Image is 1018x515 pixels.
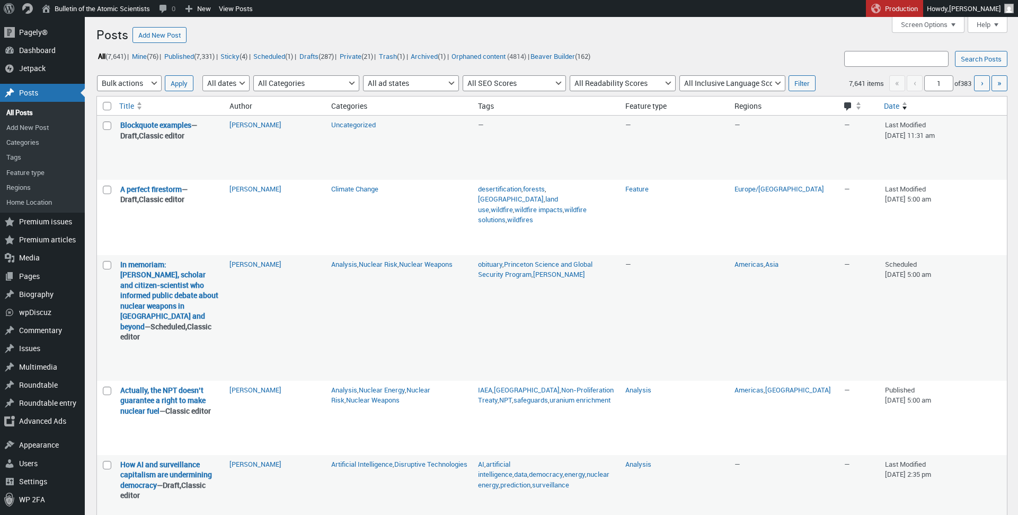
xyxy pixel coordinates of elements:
[844,459,850,469] span: —
[880,180,1007,255] td: Last Modified [DATE] 5:00 am
[96,49,592,63] ul: |
[844,184,850,194] span: —
[326,97,473,116] th: Categories
[981,77,984,89] span: ›
[252,50,295,62] a: Scheduled(1)
[229,459,281,469] a: [PERSON_NAME]
[399,259,453,269] a: Nuclear Weapons
[229,259,281,269] a: [PERSON_NAME]
[529,469,563,479] a: democracy
[438,51,446,61] span: (1)
[224,97,326,116] th: Author
[514,395,548,405] a: safeguards
[331,459,393,469] a: Artificial Intelligence
[880,381,1007,455] td: Published [DATE] 5:00 am
[115,97,224,116] a: Title Sort ascending.
[450,50,507,62] a: Orphaned content
[326,255,473,381] td: , ,
[843,102,853,112] span: Comments
[359,385,405,395] a: Nuclear Energy
[734,120,740,129] span: —
[194,51,215,61] span: (7,331)
[478,385,492,395] a: IAEA
[734,259,764,269] a: Americas
[765,259,778,269] a: Asia
[839,97,880,116] a: Comments Sort ascending.
[331,385,430,405] a: Nuclear Risk
[529,50,592,62] a: Beaver Builder(162)
[880,97,1007,116] a: Date
[478,385,614,405] a: Non-Proliferation Treaty
[130,50,160,62] a: Mine(76)
[119,101,134,111] span: Title
[397,51,405,61] span: (1)
[620,97,729,116] th: Feature type
[229,120,281,129] a: [PERSON_NAME]
[478,194,558,214] a: land use
[884,101,899,111] span: Date
[298,50,335,62] a: Drafts(287)
[625,184,649,194] a: Feature
[478,259,502,269] a: obituary
[219,50,249,62] a: Sticky(4)
[625,120,631,129] span: —
[120,385,219,416] strong: —
[844,120,850,129] span: —
[331,120,376,129] a: Uncategorized
[523,184,545,194] a: forests
[331,259,357,269] a: Analysis
[478,469,609,490] a: nuclear energy
[968,17,1007,33] button: Help
[507,215,533,224] a: wildfires
[478,194,544,204] a: [GEOGRAPHIC_DATA]
[729,97,838,116] th: Regions
[564,469,585,479] a: energy
[550,395,610,405] a: uranium enrichment
[499,395,512,405] a: NPT
[889,75,905,91] span: «
[954,78,972,88] span: of
[491,205,513,214] a: wildfire
[410,49,449,63] li: |
[734,184,824,194] a: Europe/[GEOGRAPHIC_DATA]
[120,194,139,204] span: Draft,
[478,459,512,479] a: artificial intelligence
[326,381,473,455] td: , , ,
[163,49,217,63] li: |
[120,184,219,205] strong: —
[120,120,191,130] a: “Blockquote examples” (Edit)
[120,259,218,331] a: “In memoriam: R. Rajaraman, scholar and citizen-scientist who informed public debate about nuclea...
[533,269,585,279] a: [PERSON_NAME]
[473,255,620,381] td: , ,
[377,49,408,63] li: |
[729,255,838,381] td: ,
[120,130,139,141] span: Draft,
[494,385,560,395] a: [GEOGRAPHIC_DATA]
[96,22,128,45] h1: Posts
[478,259,592,280] a: Princeton Science and Global Security Program
[907,75,923,91] span: ‹
[974,75,990,91] a: Next page
[120,459,219,501] strong: —
[120,321,211,342] span: Classic editor
[478,205,587,225] a: wildfire solutions
[120,459,212,490] a: “How AI and surveillance capitalism are undermining democracy” (Edit)
[473,381,620,455] td: , , , , ,
[151,321,187,331] span: Scheduled,
[139,194,184,204] span: Classic editor
[331,184,378,194] a: Climate Change
[346,395,400,405] a: Nuclear Weapons
[892,17,964,33] button: Screen Options
[997,77,1002,89] span: »
[734,459,740,469] span: —
[219,49,251,63] li: |
[949,4,1001,13] span: [PERSON_NAME]
[96,49,129,63] li: |
[410,50,447,62] a: Archived(1)
[729,381,838,455] td: ,
[139,130,184,141] span: Classic editor
[734,385,764,395] a: Americas
[163,480,181,490] span: Draft,
[880,116,1007,179] td: Last Modified [DATE] 11:31 am
[132,27,187,43] a: Add New Post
